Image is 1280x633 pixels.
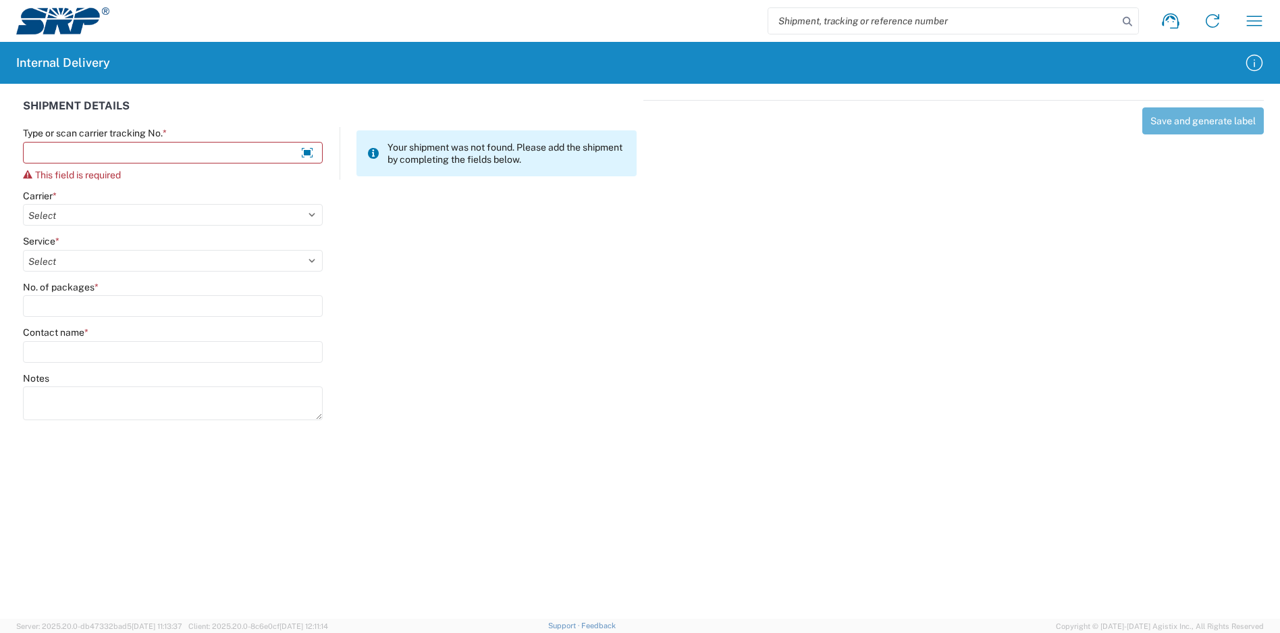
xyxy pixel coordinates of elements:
[132,622,182,630] span: [DATE] 11:13:37
[23,326,88,338] label: Contact name
[23,281,99,293] label: No. of packages
[23,100,637,127] div: SHIPMENT DETAILS
[548,622,582,630] a: Support
[23,127,167,139] label: Type or scan carrier tracking No.
[16,7,109,34] img: srp
[1056,620,1264,632] span: Copyright © [DATE]-[DATE] Agistix Inc., All Rights Reserved
[35,170,121,180] span: This field is required
[16,55,110,71] h2: Internal Delivery
[581,622,616,630] a: Feedback
[279,622,328,630] span: [DATE] 12:11:14
[23,235,59,247] label: Service
[16,622,182,630] span: Server: 2025.20.0-db47332bad5
[188,622,328,630] span: Client: 2025.20.0-8c6e0cf
[23,190,57,202] label: Carrier
[23,372,49,384] label: Notes
[388,141,626,166] span: Your shipment was not found. Please add the shipment by completing the fields below.
[768,8,1118,34] input: Shipment, tracking or reference number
